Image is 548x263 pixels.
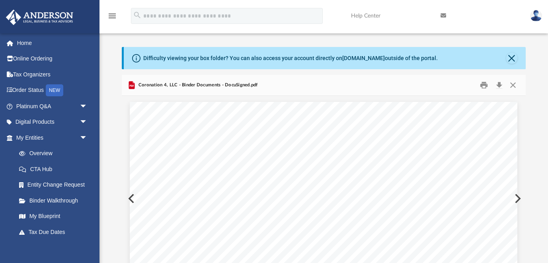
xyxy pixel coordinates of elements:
a: [DOMAIN_NAME] [342,55,385,61]
a: My Blueprint [11,208,96,224]
a: My Entitiesarrow_drop_down [6,130,99,146]
span: arrow_drop_down [80,114,96,131]
a: Binder Walkthrough [11,193,99,208]
span: [GEOGRAPHIC_DATA] [179,214,249,221]
a: Entity Change Request [11,177,99,193]
a: Platinum Q&Aarrow_drop_down [6,98,99,114]
div: NEW [46,84,63,96]
a: Home [6,35,99,51]
span: Coronation 4, LLC - Binder Documents - DocuSigned.pdf [137,82,257,89]
a: Overview [11,146,99,162]
button: Close [506,79,520,91]
div: Difficulty viewing your box folder? You can also access your account directly on outside of the p... [143,54,438,62]
button: Close [506,53,517,64]
span: Operating Agreement [298,253,358,260]
a: Tax Organizers [6,66,99,82]
img: Anderson Advisors Platinum Portal [4,10,76,25]
a: Online Ordering [6,51,99,67]
a: CTA Hub [11,161,99,177]
i: menu [107,11,117,21]
a: menu [107,15,117,21]
i: search [133,11,142,19]
a: Tax Due Dates [11,224,99,240]
button: Print [476,79,492,91]
button: Download [492,79,506,91]
span: [PERSON_NAME] [179,199,234,205]
a: Digital Productsarrow_drop_down [6,114,99,130]
span: Re: [201,232,211,239]
span: DocuSign Envelope ID: FB7938AB-8355-4DC8-B887-805A0144CC71 [141,109,298,114]
span: arrow_drop_down [80,98,96,115]
a: Order StatusNEW [6,82,99,99]
span: [STREET_ADDRESS][PERSON_NAME] [179,207,296,213]
img: User Pic [530,10,542,21]
span: Enclosed in this portfolio you will find your [176,253,297,260]
button: Previous File [122,187,139,210]
span: [DATE] [179,178,199,185]
span: for Coronation 4, LLC. The documents [360,253,468,260]
span: Coronation 4, LLC [215,232,272,239]
span: arrow_drop_down [80,130,96,146]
